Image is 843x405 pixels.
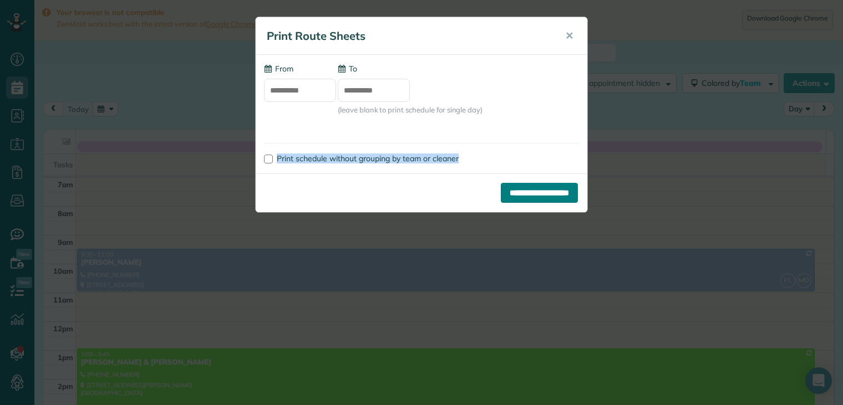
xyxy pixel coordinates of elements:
h5: Print Route Sheets [267,28,550,44]
span: Print schedule without grouping by team or cleaner [277,153,459,163]
label: To [338,63,357,74]
label: From [264,63,293,74]
span: (leave blank to print schedule for single day) [338,105,483,115]
span: ✕ [565,29,573,42]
